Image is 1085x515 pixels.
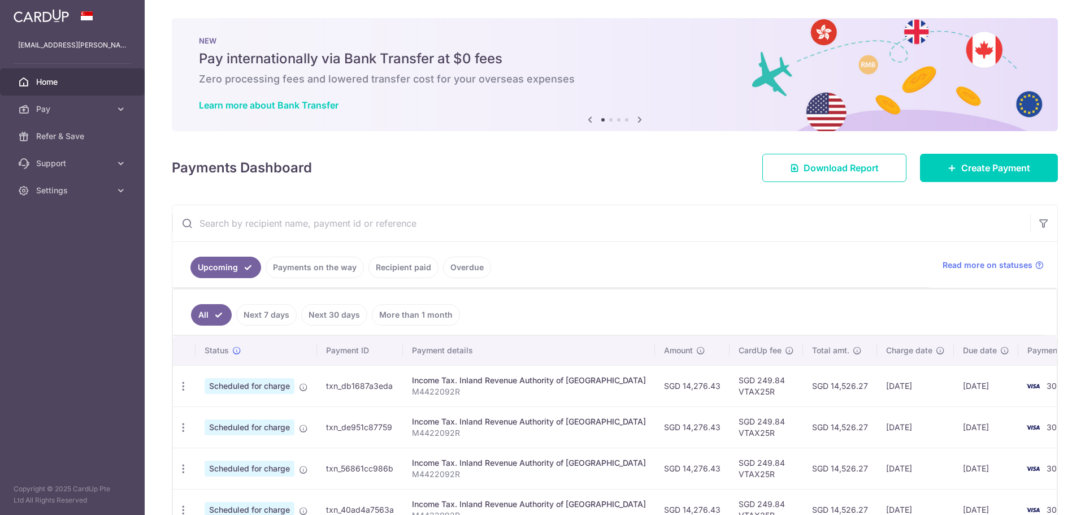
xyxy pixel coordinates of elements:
a: Read more on statuses [943,259,1044,271]
div: Income Tax. Inland Revenue Authority of [GEOGRAPHIC_DATA] [412,499,646,510]
td: SGD 14,526.27 [803,365,877,406]
span: Status [205,345,229,356]
h6: Zero processing fees and lowered transfer cost for your overseas expenses [199,72,1031,86]
span: Scheduled for charge [205,378,294,394]
td: [DATE] [954,406,1018,448]
p: M4422092R [412,469,646,480]
img: CardUp [14,9,69,23]
a: Overdue [443,257,491,278]
a: Next 7 days [236,304,297,326]
td: [DATE] [877,365,954,406]
td: [DATE] [954,365,1018,406]
span: Home [36,76,111,88]
span: Scheduled for charge [205,461,294,477]
input: Search by recipient name, payment id or reference [172,205,1030,241]
div: Income Tax. Inland Revenue Authority of [GEOGRAPHIC_DATA] [412,457,646,469]
span: Create Payment [961,161,1030,175]
td: SGD 249.84 VTAX25R [730,448,803,489]
td: SGD 14,276.43 [655,406,730,448]
span: 3023 [1047,381,1067,391]
a: Learn more about Bank Transfer [199,99,338,111]
span: Download Report [804,161,879,175]
span: CardUp fee [739,345,782,356]
span: Pay [36,103,111,115]
span: Read more on statuses [943,259,1032,271]
td: [DATE] [954,448,1018,489]
a: Download Report [762,154,906,182]
td: [DATE] [877,448,954,489]
a: More than 1 month [372,304,460,326]
div: Income Tax. Inland Revenue Authority of [GEOGRAPHIC_DATA] [412,416,646,427]
td: SGD 14,526.27 [803,448,877,489]
span: Support [36,158,111,169]
span: Total amt. [812,345,849,356]
td: SGD 249.84 VTAX25R [730,365,803,406]
td: SGD 249.84 VTAX25R [730,406,803,448]
img: Bank Card [1022,379,1044,393]
span: 3023 [1047,464,1067,473]
div: Income Tax. Inland Revenue Authority of [GEOGRAPHIC_DATA] [412,375,646,386]
p: NEW [199,36,1031,45]
td: SGD 14,276.43 [655,365,730,406]
a: Next 30 days [301,304,367,326]
td: [DATE] [877,406,954,448]
img: Bank Card [1022,462,1044,475]
td: SGD 14,526.27 [803,406,877,448]
td: txn_db1687a3eda [317,365,403,406]
p: M4422092R [412,427,646,439]
a: Upcoming [190,257,261,278]
a: Recipient paid [368,257,439,278]
img: Bank Card [1022,421,1044,434]
span: 3023 [1047,422,1067,432]
th: Payment ID [317,336,403,365]
a: All [191,304,232,326]
span: Settings [36,185,111,196]
span: Charge date [886,345,932,356]
h4: Payments Dashboard [172,158,312,178]
span: Amount [664,345,693,356]
h5: Pay internationally via Bank Transfer at $0 fees [199,50,1031,68]
a: Create Payment [920,154,1058,182]
span: Scheduled for charge [205,419,294,435]
p: [EMAIL_ADDRESS][PERSON_NAME][DOMAIN_NAME] [18,40,127,51]
a: Payments on the way [266,257,364,278]
p: M4422092R [412,386,646,397]
td: txn_de951c87759 [317,406,403,448]
td: txn_56861cc986b [317,448,403,489]
td: SGD 14,276.43 [655,448,730,489]
span: Due date [963,345,997,356]
span: Refer & Save [36,131,111,142]
img: Bank transfer banner [172,18,1058,131]
th: Payment details [403,336,655,365]
span: 3023 [1047,505,1067,514]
